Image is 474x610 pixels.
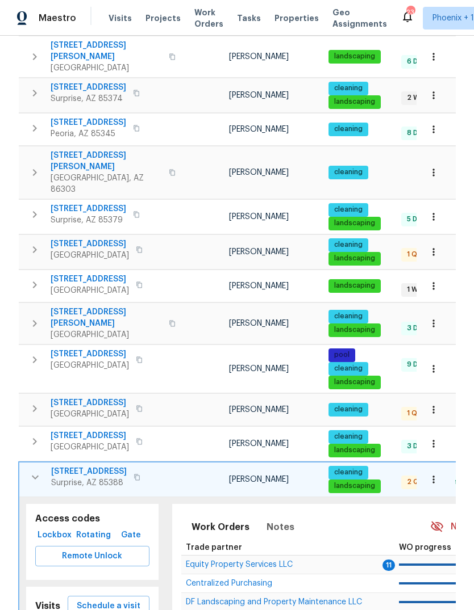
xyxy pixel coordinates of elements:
span: 2 QC [402,477,429,487]
span: landscaping [330,481,380,491]
span: 9 Done [402,360,435,369]
button: Remote Unlock [35,546,149,567]
span: [PERSON_NAME] [229,248,289,256]
span: 5 Done [402,214,435,224]
span: [PERSON_NAME] [229,125,289,133]
span: 3 Done [402,323,435,333]
span: Trade partner [186,544,242,552]
span: [PERSON_NAME] [229,169,289,176]
span: [STREET_ADDRESS] [51,430,129,441]
h5: Access codes [35,513,149,525]
span: Maestro [39,12,76,24]
span: Remote Unlock [44,549,140,563]
span: [GEOGRAPHIC_DATA] [51,329,162,340]
span: cleaning [330,124,367,134]
span: Equity Property Services LLC [186,561,293,569]
span: Work Orders [192,519,250,535]
span: Peoria, AZ 85345 [51,128,126,140]
span: landscaping [330,97,380,107]
span: landscaping [330,325,380,335]
span: 1 WIP [402,285,428,295]
span: Work Orders [194,7,223,30]
span: [STREET_ADDRESS][PERSON_NAME] [51,40,162,62]
span: [STREET_ADDRESS] [51,238,129,250]
span: 1 QC [402,409,427,418]
span: Visits [109,12,132,24]
a: Centralized Purchasing [186,580,272,587]
span: Surprise, AZ 85374 [51,93,126,104]
span: [PERSON_NAME] [229,365,289,373]
span: cleaning [330,405,367,414]
span: [STREET_ADDRESS] [51,203,126,214]
span: landscaping [330,377,380,387]
span: [GEOGRAPHIC_DATA], AZ 86303 [51,173,162,195]
span: Properties [275,12,319,24]
span: 1 QC [402,250,427,259]
span: cleaning [330,167,367,177]
span: Centralized Purchasing [186,579,272,587]
span: [PERSON_NAME] [229,406,289,414]
span: cleaning [330,468,367,477]
span: [PERSON_NAME] [229,53,289,61]
span: [STREET_ADDRESS] [51,82,126,93]
span: cleaning [330,83,367,93]
span: cleaning [330,205,367,214]
span: [PERSON_NAME] [229,91,289,99]
span: landscaping [330,254,380,263]
span: [GEOGRAPHIC_DATA] [51,285,129,296]
button: Rotating [74,525,113,546]
span: cleaning [330,312,367,321]
span: landscaping [330,52,380,61]
span: Notes [267,519,294,535]
span: cleaning [330,364,367,373]
span: cleaning [330,432,367,441]
span: pool [330,350,354,360]
span: landscaping [330,281,380,291]
span: [STREET_ADDRESS] [51,397,129,409]
a: DF Landscaping and Property Maintenance LLC [186,599,362,605]
span: Tasks [237,14,261,22]
span: Gate [118,528,145,542]
span: Surprise, AZ 85388 [51,477,127,489]
span: cleaning [330,240,367,250]
span: Phoenix + 1 [433,12,474,24]
button: Lockbox [35,525,74,546]
div: 23 [406,7,414,18]
span: 8 Done [402,128,435,138]
span: [STREET_ADDRESS] [51,348,129,360]
span: 11 [382,559,395,571]
span: 6 Done [402,57,435,66]
span: [PERSON_NAME] [229,319,289,327]
span: [STREET_ADDRESS] [51,117,126,128]
span: Rotating [78,528,109,542]
span: [GEOGRAPHIC_DATA] [51,409,129,420]
span: Geo Assignments [332,7,387,30]
span: landscaping [330,445,380,455]
span: WO progress [399,544,451,552]
span: [PERSON_NAME] [229,476,289,483]
button: Gate [113,525,149,546]
span: [GEOGRAPHIC_DATA] [51,360,129,371]
span: Surprise, AZ 85379 [51,214,126,226]
span: [PERSON_NAME] [229,440,289,448]
span: [STREET_ADDRESS] [51,274,129,285]
a: Equity Property Services LLC [186,561,293,568]
span: [PERSON_NAME] [229,282,289,290]
span: [STREET_ADDRESS][PERSON_NAME] [51,306,162,329]
span: Projects [145,12,181,24]
span: [GEOGRAPHIC_DATA] [51,62,162,74]
span: [STREET_ADDRESS][PERSON_NAME] [51,150,162,173]
span: [GEOGRAPHIC_DATA] [51,441,129,453]
span: [PERSON_NAME] [229,213,289,221]
span: [GEOGRAPHIC_DATA] [51,250,129,261]
span: DF Landscaping and Property Maintenance LLC [186,598,362,606]
span: [STREET_ADDRESS] [51,466,127,477]
span: landscaping [330,218,380,228]
span: Lockbox [40,528,69,542]
span: 2 WIP [402,93,430,103]
span: 3 Done [402,441,435,451]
